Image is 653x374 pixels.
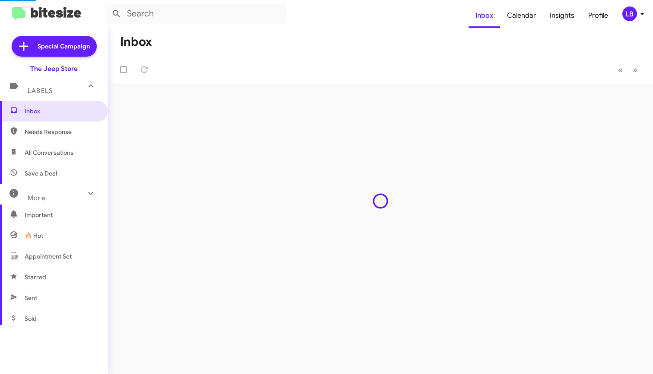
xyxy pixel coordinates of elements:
[25,252,72,261] span: Appointment Set
[622,6,637,21] div: LB
[618,64,623,75] span: «
[469,3,500,28] a: Inbox
[30,64,78,73] div: The Jeep Store
[25,211,98,219] span: Important
[613,61,643,79] nav: Page navigation example
[615,6,643,21] button: LB
[543,3,581,28] a: Insights
[581,3,615,28] a: Profile
[25,107,98,115] span: Inbox
[500,3,543,28] a: Calendar
[25,231,43,240] span: 🔥 Hot
[38,42,90,51] span: Special Campaign
[105,3,286,24] input: Search
[25,148,73,157] span: All Conversations
[633,64,637,75] span: »
[25,128,98,136] span: Needs Response
[25,273,46,281] span: Starred
[613,61,628,79] button: Previous
[28,87,53,95] span: Labels
[25,169,57,178] span: Save a Deal
[12,36,97,57] a: Special Campaign
[120,35,152,49] h1: Inbox
[28,194,45,202] span: More
[25,314,37,323] span: Sold
[25,294,37,302] span: Sent
[628,61,643,79] button: Next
